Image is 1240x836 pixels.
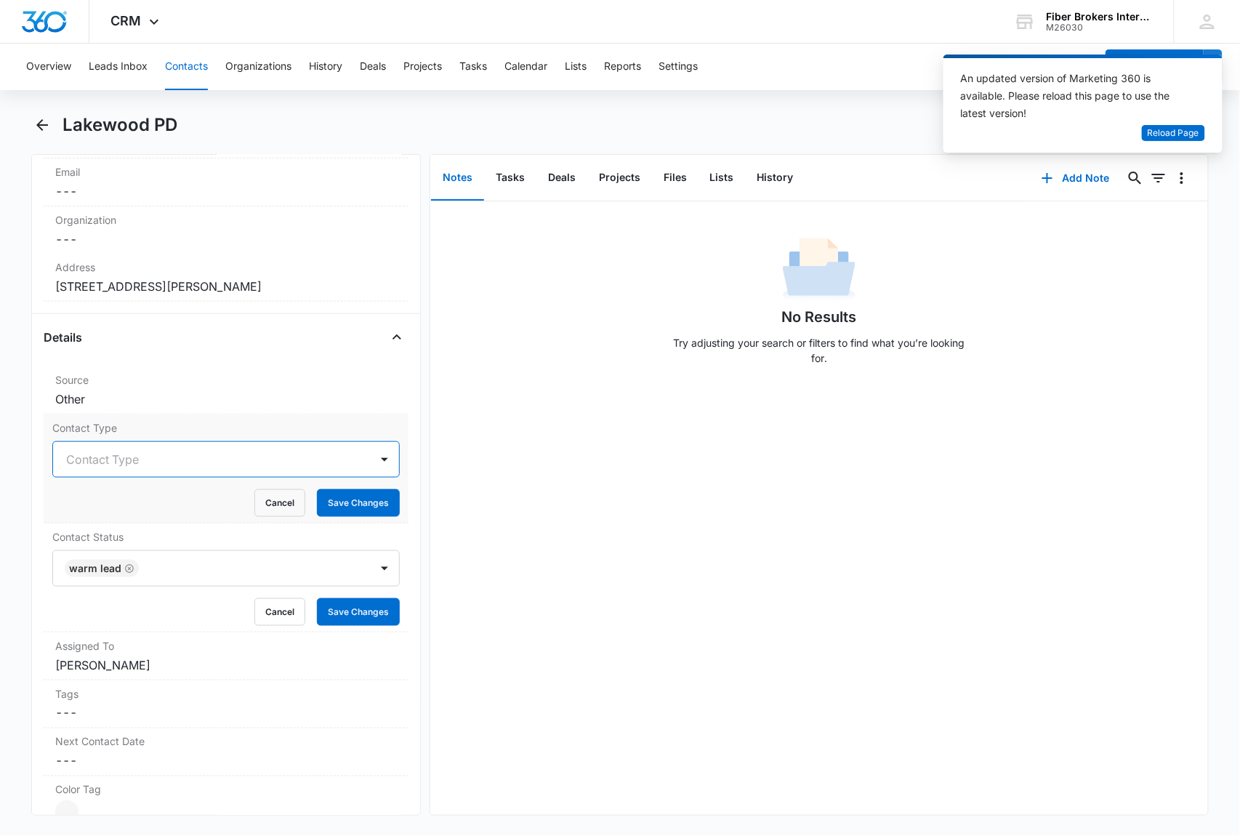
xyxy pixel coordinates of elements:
dd: --- [55,182,397,200]
label: Color Tag [55,782,397,797]
button: Projects [403,44,442,90]
button: Tasks [459,44,487,90]
button: Add Note [1027,161,1124,196]
button: Close [385,326,408,349]
dd: Other [55,390,397,408]
h4: Details [44,329,82,346]
button: Calendar [504,44,547,90]
button: Cancel [254,598,305,626]
button: Lists [698,156,746,201]
dd: --- [55,230,397,248]
button: Overview [26,44,71,90]
div: SourceOther [44,366,408,414]
button: History [309,44,342,90]
button: History [746,156,805,201]
h1: No Results [782,306,857,328]
button: Deals [536,156,587,201]
button: Notes [431,156,484,201]
dd: [STREET_ADDRESS][PERSON_NAME] [55,278,397,295]
label: Assigned To [55,638,397,654]
div: Email--- [44,158,408,206]
dd: --- [55,704,397,722]
button: Settings [659,44,698,90]
label: Contact Status [52,529,400,544]
div: account name [1047,11,1153,23]
div: Color Tag [44,776,408,830]
button: Reload Page [1142,125,1205,142]
button: Save Changes [317,598,400,626]
button: Organizations [225,44,291,90]
button: Reports [604,44,641,90]
button: Save Changes [317,489,400,517]
button: Back [31,113,54,137]
label: Contact Type [52,420,400,435]
button: Search... [1124,166,1147,190]
button: Filters [1147,166,1170,190]
div: Organization--- [44,206,408,254]
label: Tags [55,686,397,702]
label: Email [55,164,397,180]
button: Contacts [165,44,208,90]
div: Warm Lead [69,563,121,574]
div: Next Contact Date--- [44,728,408,776]
label: Source [55,372,397,387]
h1: Lakewood PD [63,114,177,136]
div: Tags--- [44,680,408,728]
img: No Data [783,233,855,306]
label: Address [55,260,397,275]
button: Lists [565,44,587,90]
button: Deals [360,44,386,90]
div: An updated version of Marketing 360 is available. Please reload this page to use the latest version! [961,70,1188,122]
p: Try adjusting your search or filters to find what you’re looking for. [667,335,972,366]
div: Remove Warm Lead [121,563,134,574]
dd: --- [55,752,397,770]
button: Cancel [254,489,305,517]
button: Tasks [484,156,536,201]
dd: [PERSON_NAME] [55,656,397,674]
div: Assigned To[PERSON_NAME] [44,632,408,680]
span: CRM [111,13,142,28]
button: Files [652,156,698,201]
div: account id [1047,23,1153,33]
button: Add Contact [1106,49,1204,84]
label: Next Contact Date [55,734,397,749]
button: Overflow Menu [1170,166,1193,190]
button: Projects [587,156,652,201]
span: Reload Page [1148,126,1199,140]
div: Address[STREET_ADDRESS][PERSON_NAME] [44,254,408,302]
label: Organization [55,212,397,228]
button: Leads Inbox [89,44,148,90]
